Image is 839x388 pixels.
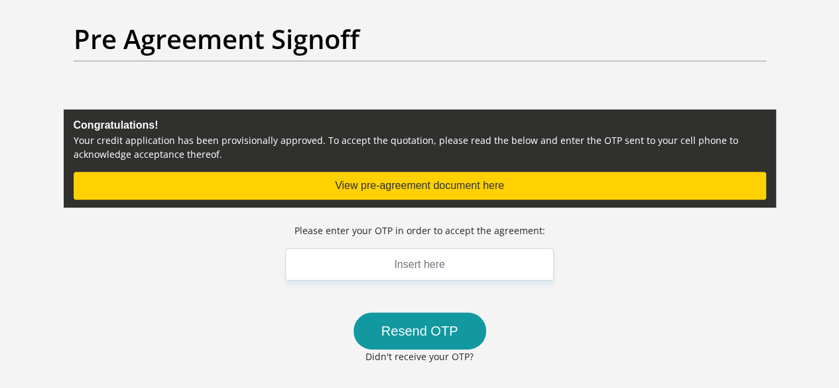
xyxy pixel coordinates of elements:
[74,119,159,131] b: Congratulations!
[294,224,545,237] p: Please enter your OTP in order to accept the agreement:
[74,23,766,55] h2: Pre Agreement Signoff
[74,172,766,200] button: View pre-agreement document here
[354,312,486,350] button: Resend OTP
[285,248,554,281] input: Insert here
[74,133,766,161] p: Your credit application has been provisionally approved. To accept the quotation, please read the...
[251,350,588,363] p: Didn't receive your OTP?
